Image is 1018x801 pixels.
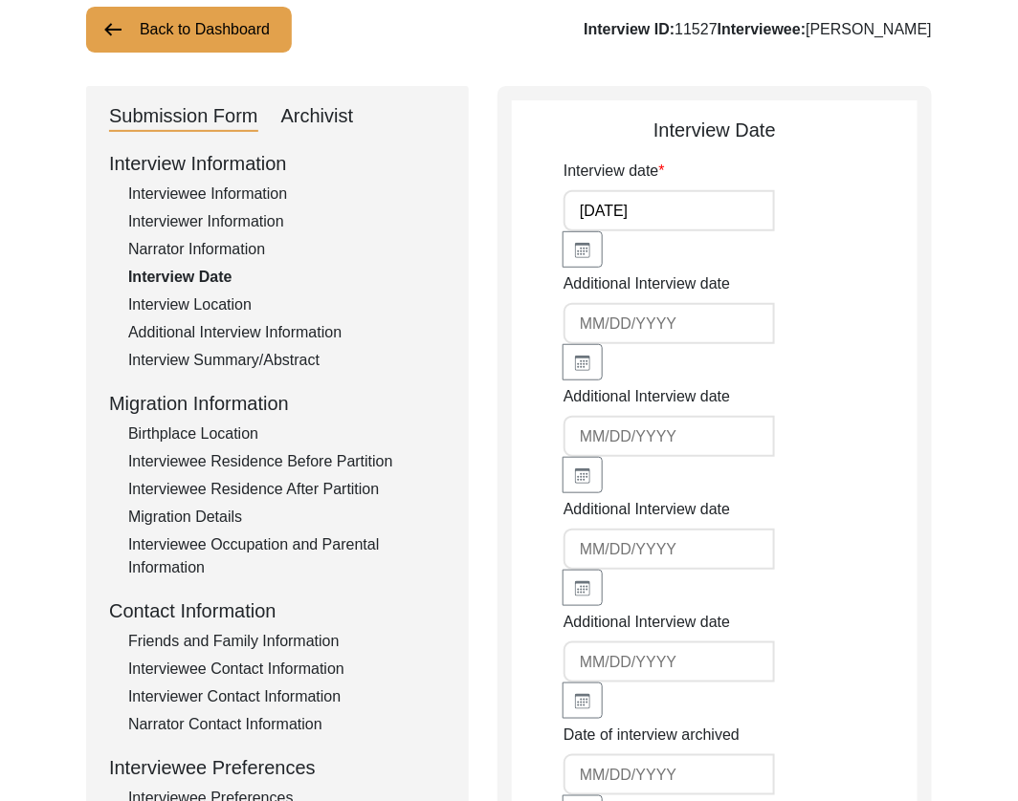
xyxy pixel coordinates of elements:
div: Interview Information [109,149,446,178]
label: Additional Interview date [564,272,730,295]
div: Migration Details [128,506,446,529]
div: Additional Interview Information [128,321,446,344]
div: Interviewee Residence After Partition [128,478,446,501]
div: Interview Location [128,293,446,316]
div: Interviewer Contact Information [128,685,446,708]
div: Interviewee Preferences [109,753,446,782]
div: Birthplace Location [128,422,446,445]
div: Interviewee Residence Before Partition [128,450,446,473]
div: Interview Date [512,116,918,144]
input: MM/DD/YYYY [564,754,775,795]
div: Narrator Information [128,238,446,261]
div: Submission Form [109,101,258,132]
b: Interviewee: [718,21,806,37]
div: Contact Information [109,596,446,625]
div: Interviewer Information [128,210,446,233]
div: Interviewee Occupation and Parental Information [128,533,446,579]
label: Additional Interview date [564,498,730,521]
div: Friends and Family Information [128,630,446,653]
input: MM/DD/YYYY [564,303,775,344]
b: Interview ID: [584,21,675,37]
div: Narrator Contact Information [128,713,446,736]
input: MM/DD/YYYY [564,416,775,457]
div: Migration Information [109,389,446,418]
img: arrow-left.png [101,18,124,41]
input: MM/DD/YYYY [564,529,775,570]
div: Interview Summary/Abstract [128,349,446,372]
label: Date of interview archived [564,724,740,747]
label: Additional Interview date [564,385,730,408]
div: Interviewee Contact Information [128,658,446,681]
label: Interview date [564,160,665,183]
div: Interviewee Information [128,183,446,206]
div: 11527 [PERSON_NAME] [584,18,932,41]
div: Interview Date [128,266,446,289]
div: Archivist [281,101,354,132]
button: Back to Dashboard [86,7,292,53]
input: MM/DD/YYYY [564,641,775,682]
label: Additional Interview date [564,611,730,634]
input: MM/DD/YYYY [564,190,775,231]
